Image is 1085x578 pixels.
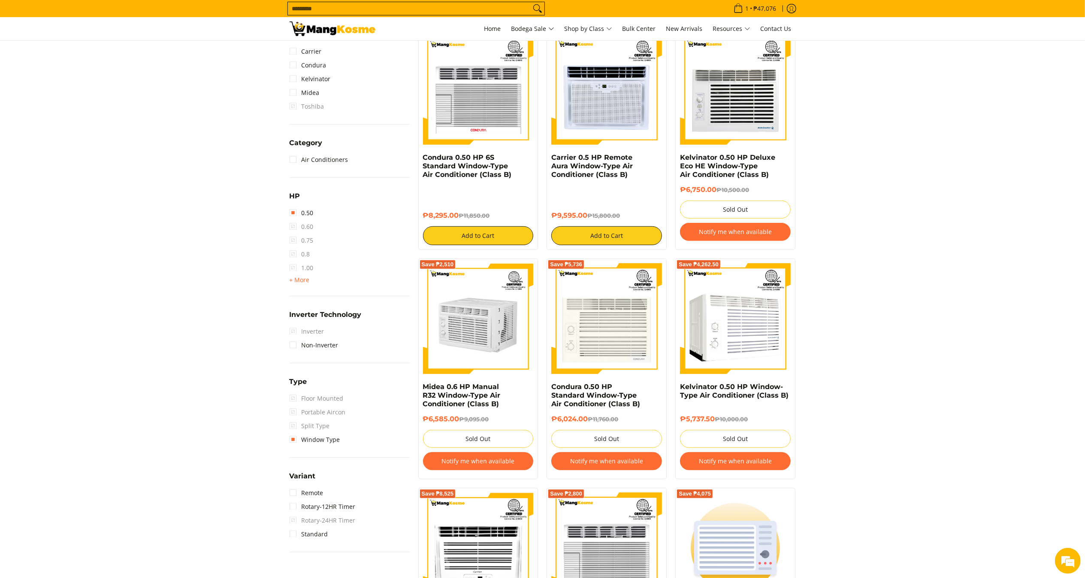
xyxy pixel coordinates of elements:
span: Contact Us [761,24,792,33]
span: Shop by Class [565,24,612,34]
a: Kelvinator 0.50 HP Deluxe Eco HE Window-Type Air Conditioner (Class B) [680,153,775,179]
button: Sold Out [423,430,534,448]
summary: Open [290,473,316,486]
textarea: Type your message and hit 'Enter' [4,234,163,265]
nav: Main Menu [384,17,796,40]
a: Air Conditioners [290,153,348,167]
a: Condura 0.50 HP Standard Window-Type Air Conditioner (Class B) [551,383,640,408]
summary: Open [290,140,323,153]
img: condura-wrac-6s-premium-mang-kosme [423,34,534,145]
button: Add to Cart [551,226,662,245]
summary: Open [290,193,300,206]
a: Remote [290,486,323,500]
summary: Open [290,275,310,285]
span: Portable Aircon [290,405,346,419]
a: Carrier 0.5 HP Remote Aura Window-Type Air Conditioner (Class B) [551,153,633,179]
button: Sold Out [551,430,662,448]
a: Carrier [290,45,322,58]
img: Bodega Sale Aircon l Mang Kosme: Home Appliances Warehouse Sale Window Type [290,21,375,36]
a: 0.50 [290,206,314,220]
img: Kelvinator 0.50 HP Window-Type Air Conditioner (Class B) [680,263,791,374]
span: Variant [290,473,316,480]
a: Kelvinator [290,72,331,86]
span: Save ₱4,075 [679,491,711,496]
a: Midea [290,86,320,100]
a: Shop by Class [560,17,617,40]
button: Notify me when available [551,452,662,470]
button: Sold Out [680,430,791,448]
span: 1.00 [290,261,314,275]
del: ₱11,760.00 [588,416,618,423]
span: Rotary-24HR Timer [290,514,356,527]
div: Minimize live chat window [141,4,161,25]
del: ₱10,500.00 [716,186,749,193]
span: Split Type [290,419,330,433]
h6: ₱6,750.00 [680,186,791,194]
a: Kelvinator 0.50 HP Window-Type Air Conditioner (Class B) [680,383,789,399]
a: Bulk Center [618,17,660,40]
img: Midea 0.6 HP Manual R32 Window-Type Air Conditioner (Class B) [423,263,534,374]
a: Home [480,17,505,40]
span: 0.75 [290,234,314,247]
span: Home [484,24,501,33]
a: Non-Inverter [290,338,338,352]
del: ₱15,800.00 [587,212,620,219]
del: ₱10,000.00 [715,416,748,423]
img: Condura 0.50 HP Standard Window-Type Air Conditioner (Class B) [551,263,662,374]
a: Standard [290,527,328,541]
a: Resources [709,17,755,40]
h6: ₱6,024.00 [551,415,662,423]
span: 1 [744,6,750,12]
span: Type [290,378,307,385]
a: Contact Us [756,17,796,40]
span: Save ₱8,525 [422,491,454,496]
span: 0.8 [290,247,310,261]
span: Save ₱2,510 [422,262,454,267]
span: • [731,4,779,13]
button: Notify me when available [423,452,534,470]
span: HP [290,193,300,200]
a: Window Type [290,433,340,447]
span: ₱47,076 [753,6,778,12]
span: We're online! [50,108,118,195]
h6: ₱8,295.00 [423,211,534,220]
h6: ₱6,585.00 [423,415,534,423]
button: Notify me when available [680,223,791,241]
span: + More [290,277,310,283]
h6: ₱9,595.00 [551,211,662,220]
span: Resources [713,24,750,34]
span: Bulk Center [623,24,656,33]
span: Save ₱2,800 [550,491,582,496]
span: Inverter [290,325,324,338]
div: Chat with us now [45,48,144,59]
a: Condura [290,58,326,72]
del: ₱11,850.00 [459,212,490,219]
img: Carrier 0.5 HP Remote Aura Window-Type Air Conditioner (Class B) [551,34,662,145]
a: Rotary-12HR Timer [290,500,356,514]
del: ₱9,095.00 [459,416,489,423]
span: Bodega Sale [511,24,554,34]
span: 0.60 [290,220,314,234]
a: New Arrivals [662,17,707,40]
summary: Open [290,311,362,325]
a: Midea 0.6 HP Manual R32 Window-Type Air Conditioner (Class B) [423,383,501,408]
span: Category [290,140,323,146]
span: Floor Mounted [290,392,344,405]
summary: Open [290,378,307,392]
span: Save ₱4,262.50 [679,262,719,267]
h6: ₱5,737.50 [680,415,791,423]
button: Notify me when available [680,452,791,470]
a: Bodega Sale [507,17,559,40]
button: Add to Cart [423,226,534,245]
a: Condura 0.50 HP 6S Standard Window-Type Air Conditioner (Class B) [423,153,512,179]
span: Inverter Technology [290,311,362,318]
span: Save ₱5,736 [550,262,582,267]
img: Kelvinator 0.50 HP Deluxe Eco HE Window-Type Air Conditioner (Class B) [680,34,791,145]
span: New Arrivals [666,24,703,33]
button: Search [531,2,544,15]
button: Sold Out [680,201,791,219]
span: Toshiba [290,100,324,113]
